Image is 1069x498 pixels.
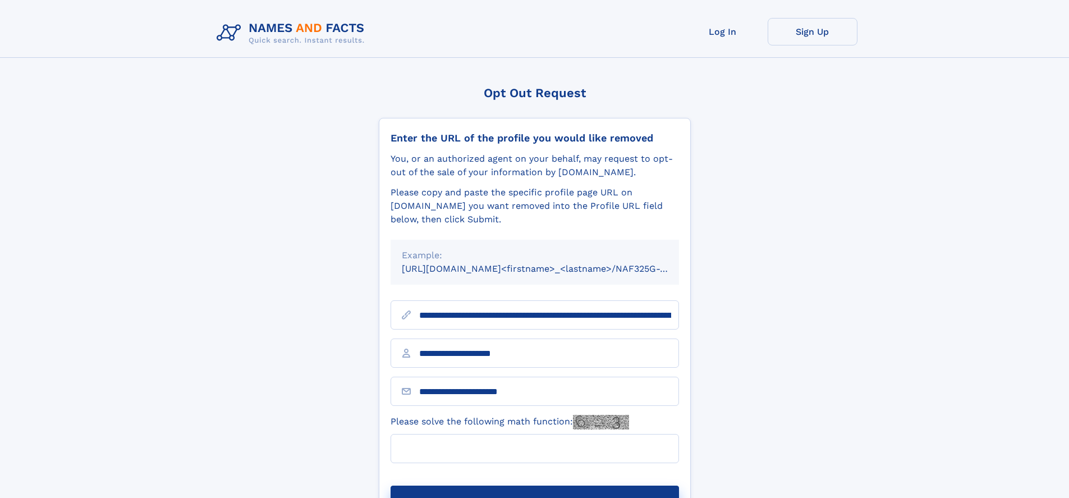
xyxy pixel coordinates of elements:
div: Please copy and paste the specific profile page URL on [DOMAIN_NAME] you want removed into the Pr... [391,186,679,226]
label: Please solve the following math function: [391,415,629,430]
a: Log In [678,18,768,45]
img: Logo Names and Facts [212,18,374,48]
a: Sign Up [768,18,857,45]
div: Opt Out Request [379,86,691,100]
small: [URL][DOMAIN_NAME]<firstname>_<lastname>/NAF325G-xxxxxxxx [402,263,700,274]
div: Enter the URL of the profile you would like removed [391,132,679,144]
div: Example: [402,249,668,262]
div: You, or an authorized agent on your behalf, may request to opt-out of the sale of your informatio... [391,152,679,179]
